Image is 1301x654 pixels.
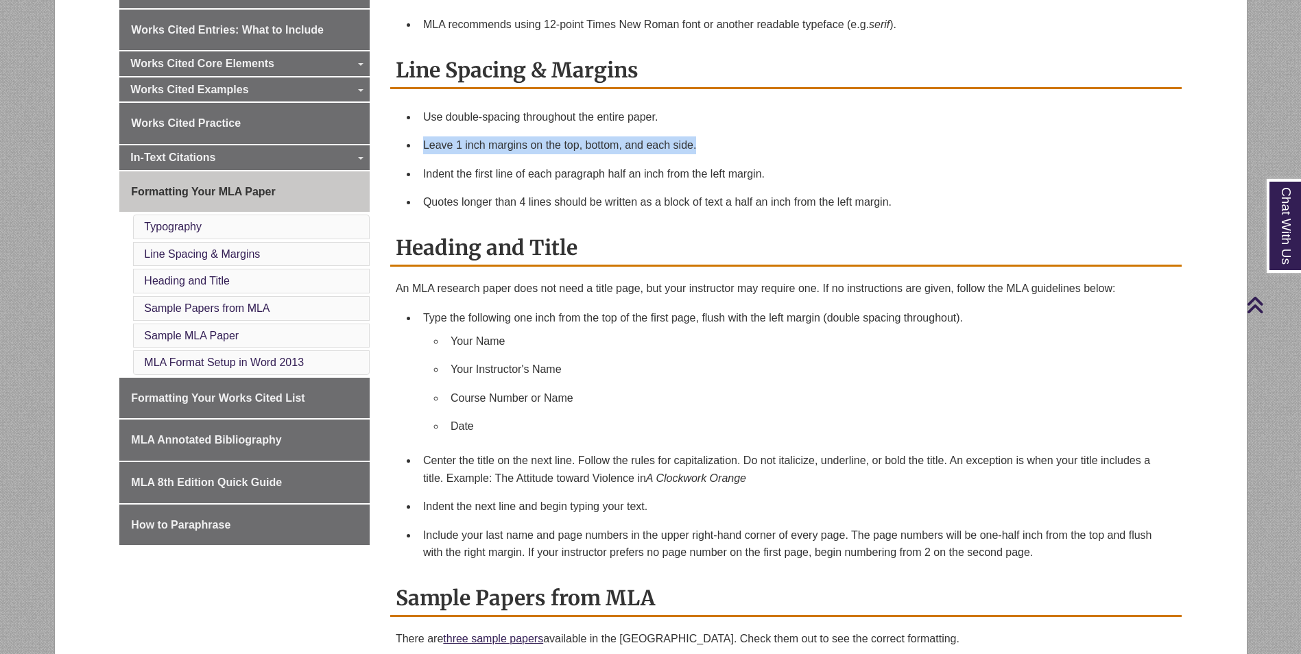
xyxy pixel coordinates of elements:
[390,53,1182,89] h2: Line Spacing & Margins
[144,330,239,341] a: Sample MLA Paper
[418,160,1176,189] li: Indent the first line of each paragraph half an inch from the left margin.
[396,280,1176,297] p: An MLA research paper does not need a title page, but your instructor may require one. If no inst...
[119,171,370,213] a: Formatting Your MLA Paper
[390,581,1182,617] h2: Sample Papers from MLA
[390,230,1182,267] h2: Heading and Title
[445,412,1171,441] li: Date
[418,304,1176,446] li: Type the following one inch from the top of the first page, flush with the left margin (double sp...
[396,631,1176,647] p: There are available in the [GEOGRAPHIC_DATA]. Check them out to see the correct formatting.
[131,117,241,129] span: Works Cited Practice
[443,633,543,644] a: three sample papers
[445,384,1171,413] li: Course Number or Name
[119,420,370,461] a: MLA Annotated Bibliography
[1246,295,1298,314] a: Back to Top
[131,519,230,531] span: How to Paraphrase
[418,521,1176,567] li: Include your last name and page numbers in the upper right-hand corner of every page. The page nu...
[131,186,275,197] span: Formatting Your MLA Paper
[131,434,281,446] span: MLA Annotated Bibliography
[119,51,370,76] a: Works Cited Core Elements
[144,248,260,260] a: Line Spacing & Margins
[445,355,1171,384] li: Your Instructor's Name
[418,492,1176,521] li: Indent the next line and begin typing your text.
[119,462,370,503] a: MLA 8th Edition Quick Guide
[131,476,282,488] span: MLA 8th Edition Quick Guide
[445,327,1171,356] li: Your Name
[418,446,1176,492] li: Center the title on the next line. Follow the rules for capitalization. Do not italicize, underli...
[144,356,304,368] a: MLA Format Setup in Word 2013
[119,103,370,144] a: Works Cited Practice
[131,24,324,36] span: Works Cited Entries: What to Include
[418,103,1176,132] li: Use double-spacing throughout the entire paper.
[144,221,202,232] a: Typography
[119,378,370,419] a: Formatting Your Works Cited List
[144,302,270,314] a: Sample Papers from MLA
[119,10,370,51] a: Works Cited Entries: What to Include
[130,84,248,95] span: Works Cited Examples
[418,10,1176,39] li: MLA recommends using 12-point Times New Roman font or another readable typeface (e.g. ).
[130,152,215,163] span: In-Text Citations
[131,392,305,404] span: Formatting Your Works Cited List
[418,188,1176,217] li: Quotes longer than 4 lines should be written as a block of text a half an inch from the left margin.
[418,131,1176,160] li: Leave 1 inch margins on the top, bottom, and each side.
[869,19,890,30] em: serif
[119,505,370,546] a: How to Paraphrase
[130,58,274,69] span: Works Cited Core Elements
[144,275,230,287] a: Heading and Title
[646,472,746,484] em: A Clockwork Orange
[119,145,370,170] a: In-Text Citations
[119,77,370,102] a: Works Cited Examples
